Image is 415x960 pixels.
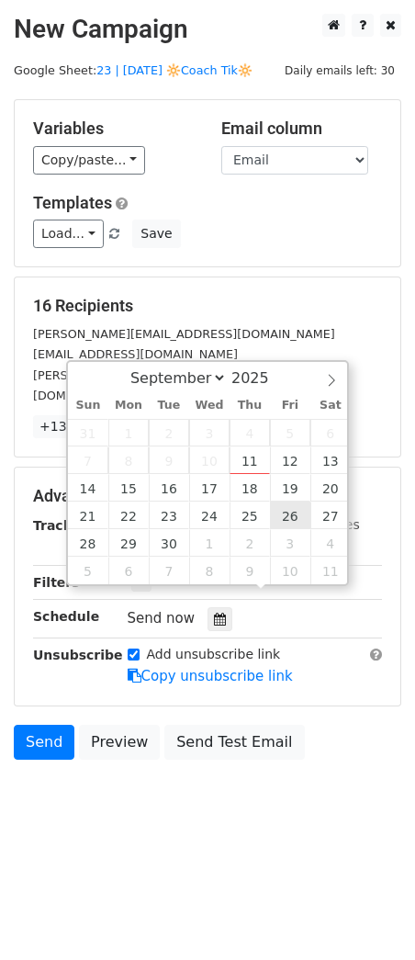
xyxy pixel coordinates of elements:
[189,502,230,529] span: September 24, 2025
[149,419,189,446] span: September 2, 2025
[108,529,149,557] span: September 29, 2025
[310,502,351,529] span: September 27, 2025
[189,557,230,584] span: October 8, 2025
[270,529,310,557] span: October 3, 2025
[164,725,304,760] a: Send Test Email
[68,474,108,502] span: September 14, 2025
[189,474,230,502] span: September 17, 2025
[278,61,401,81] span: Daily emails left: 30
[270,400,310,412] span: Fri
[310,557,351,584] span: October 11, 2025
[149,502,189,529] span: September 23, 2025
[227,369,293,387] input: Year
[68,529,108,557] span: September 28, 2025
[132,220,180,248] button: Save
[149,474,189,502] span: September 16, 2025
[128,668,293,684] a: Copy unsubscribe link
[189,529,230,557] span: October 1, 2025
[33,648,123,662] strong: Unsubscribe
[68,502,108,529] span: September 21, 2025
[14,14,401,45] h2: New Campaign
[230,529,270,557] span: October 2, 2025
[33,220,104,248] a: Load...
[33,119,194,139] h5: Variables
[33,368,334,403] small: [PERSON_NAME][EMAIL_ADDRESS][PERSON_NAME][DOMAIN_NAME]
[230,400,270,412] span: Thu
[149,529,189,557] span: September 30, 2025
[189,419,230,446] span: September 3, 2025
[310,529,351,557] span: October 4, 2025
[149,557,189,584] span: October 7, 2025
[278,63,401,77] a: Daily emails left: 30
[270,446,310,474] span: September 12, 2025
[270,474,310,502] span: September 19, 2025
[221,119,382,139] h5: Email column
[270,419,310,446] span: September 5, 2025
[310,474,351,502] span: September 20, 2025
[96,63,252,77] a: 23 | [DATE] 🔆Coach Tik🔆
[149,446,189,474] span: September 9, 2025
[33,193,112,212] a: Templates
[128,610,196,627] span: Send now
[33,609,99,624] strong: Schedule
[33,415,110,438] a: +13 more
[68,446,108,474] span: September 7, 2025
[14,725,74,760] a: Send
[323,872,415,960] iframe: Chat Widget
[68,400,108,412] span: Sun
[68,419,108,446] span: August 31, 2025
[230,502,270,529] span: September 25, 2025
[108,557,149,584] span: October 6, 2025
[79,725,160,760] a: Preview
[33,327,335,341] small: [PERSON_NAME][EMAIL_ADDRESS][DOMAIN_NAME]
[33,486,382,506] h5: Advanced
[33,146,145,175] a: Copy/paste...
[33,296,382,316] h5: 16 Recipients
[108,502,149,529] span: September 22, 2025
[108,474,149,502] span: September 15, 2025
[147,645,281,664] label: Add unsubscribe link
[287,515,359,535] label: UTM Codes
[310,400,351,412] span: Sat
[230,419,270,446] span: September 4, 2025
[33,575,80,590] strong: Filters
[108,400,149,412] span: Mon
[230,474,270,502] span: September 18, 2025
[310,419,351,446] span: September 6, 2025
[230,446,270,474] span: September 11, 2025
[270,557,310,584] span: October 10, 2025
[68,557,108,584] span: October 5, 2025
[270,502,310,529] span: September 26, 2025
[108,419,149,446] span: September 1, 2025
[33,518,95,533] strong: Tracking
[310,446,351,474] span: September 13, 2025
[230,557,270,584] span: October 9, 2025
[33,347,238,361] small: [EMAIL_ADDRESS][DOMAIN_NAME]
[189,446,230,474] span: September 10, 2025
[189,400,230,412] span: Wed
[14,63,252,77] small: Google Sheet:
[149,400,189,412] span: Tue
[108,446,149,474] span: September 8, 2025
